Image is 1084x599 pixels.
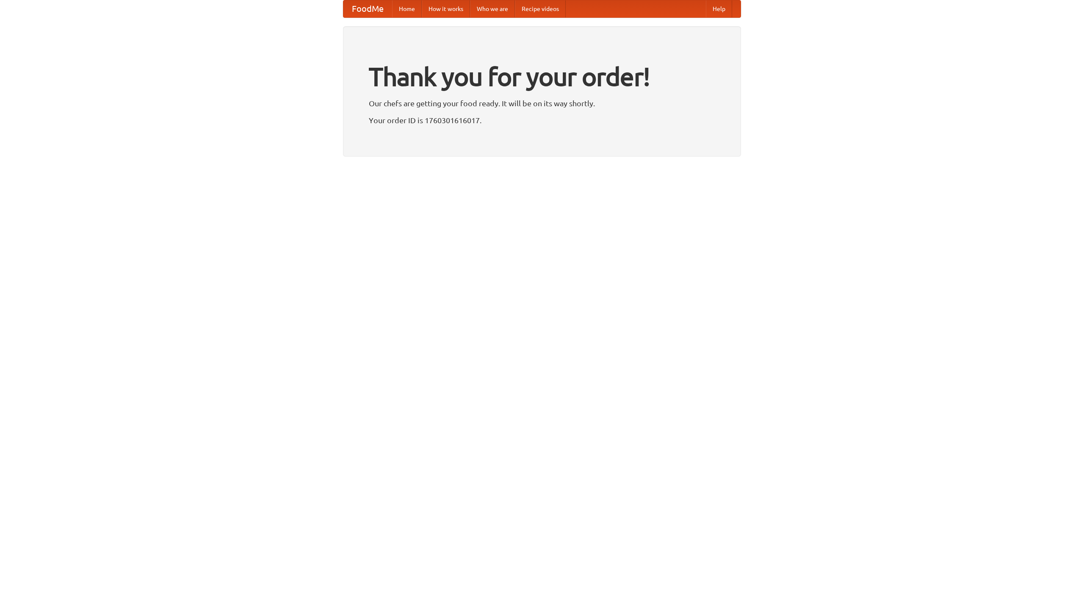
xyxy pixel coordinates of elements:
a: Who we are [470,0,515,17]
p: Your order ID is 1760301616017. [369,114,715,127]
a: FoodMe [343,0,392,17]
p: Our chefs are getting your food ready. It will be on its way shortly. [369,97,715,110]
a: Recipe videos [515,0,566,17]
a: Help [706,0,732,17]
a: Home [392,0,422,17]
h1: Thank you for your order! [369,56,715,97]
a: How it works [422,0,470,17]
